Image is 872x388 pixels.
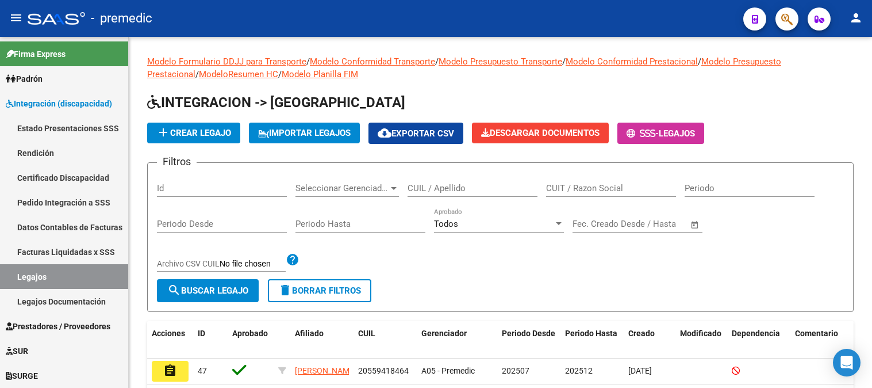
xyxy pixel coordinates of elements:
[286,253,299,267] mat-icon: help
[278,286,361,296] span: Borrar Filtros
[849,11,863,25] mat-icon: person
[354,321,417,359] datatable-header-cell: CUIL
[565,366,593,375] span: 202512
[157,279,259,302] button: Buscar Legajo
[9,11,23,25] mat-icon: menu
[573,219,610,229] input: Start date
[167,286,248,296] span: Buscar Legajo
[156,128,231,138] span: Crear Legajo
[147,321,193,359] datatable-header-cell: Acciones
[358,329,375,338] span: CUIL
[565,329,617,338] span: Periodo Hasta
[310,56,435,67] a: Modelo Conformidad Transporte
[378,126,391,140] mat-icon: cloud_download
[268,279,371,302] button: Borrar Filtros
[439,56,562,67] a: Modelo Presupuesto Transporte
[228,321,274,359] datatable-header-cell: Aprobado
[220,259,286,269] input: Archivo CSV CUIL
[680,329,721,338] span: Modificado
[617,123,704,144] button: -Legajos
[481,128,600,138] span: Descargar Documentos
[628,366,652,375] span: [DATE]
[732,329,780,338] span: Dependencia
[147,123,240,143] button: Crear Legajo
[258,128,351,138] span: IMPORTAR LEGAJOS
[163,364,177,378] mat-icon: assignment
[290,321,354,359] datatable-header-cell: Afiliado
[6,48,66,60] span: Firma Express
[295,329,324,338] span: Afiliado
[727,321,790,359] datatable-header-cell: Dependencia
[282,69,358,79] a: Modelo Planilla FIM
[198,329,205,338] span: ID
[6,370,38,382] span: SURGE
[249,123,360,143] button: IMPORTAR LEGAJOS
[620,219,676,229] input: End date
[472,123,609,143] button: Descargar Documentos
[6,73,43,85] span: Padrón
[675,321,727,359] datatable-header-cell: Modificado
[378,128,454,139] span: Exportar CSV
[193,321,228,359] datatable-header-cell: ID
[421,366,475,375] span: A05 - Premedic
[6,345,28,357] span: SUR
[368,123,463,144] button: Exportar CSV
[147,56,306,67] a: Modelo Formulario DDJJ para Transporte
[295,366,356,375] span: [PERSON_NAME]
[157,154,197,170] h3: Filtros
[157,259,220,268] span: Archivo CSV CUIL
[358,366,409,375] span: 20559418464
[560,321,624,359] datatable-header-cell: Periodo Hasta
[295,183,389,193] span: Seleccionar Gerenciador
[624,321,675,359] datatable-header-cell: Creado
[147,94,405,111] span: INTEGRACION -> [GEOGRAPHIC_DATA]
[156,125,170,139] mat-icon: add
[689,218,702,231] button: Open calendar
[497,321,560,359] datatable-header-cell: Periodo Desde
[833,349,861,376] div: Open Intercom Messenger
[434,219,458,229] span: Todos
[566,56,698,67] a: Modelo Conformidad Prestacional
[421,329,467,338] span: Gerenciador
[502,329,555,338] span: Periodo Desde
[628,329,655,338] span: Creado
[659,128,695,139] span: Legajos
[278,283,292,297] mat-icon: delete
[91,6,152,31] span: - premedic
[152,329,185,338] span: Acciones
[199,69,278,79] a: ModeloResumen HC
[6,320,110,333] span: Prestadores / Proveedores
[417,321,497,359] datatable-header-cell: Gerenciador
[790,321,859,359] datatable-header-cell: Comentario
[795,329,838,338] span: Comentario
[6,97,112,110] span: Integración (discapacidad)
[167,283,181,297] mat-icon: search
[502,366,529,375] span: 202507
[627,128,659,139] span: -
[232,329,268,338] span: Aprobado
[198,366,207,375] span: 47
